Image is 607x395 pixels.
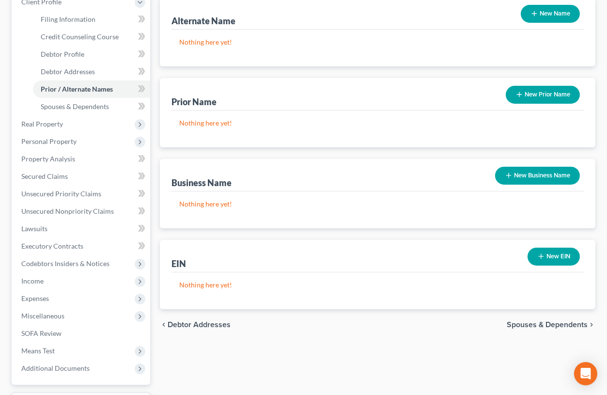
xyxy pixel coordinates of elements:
[14,325,150,342] a: SOFA Review
[160,321,168,329] i: chevron_left
[506,86,580,104] button: New Prior Name
[21,120,63,128] span: Real Property
[21,277,44,285] span: Income
[41,32,119,41] span: Credit Counseling Course
[33,11,150,28] a: Filing Information
[507,321,595,329] button: Spouses & Dependents chevron_right
[33,98,150,115] a: Spouses & Dependents
[33,28,150,46] a: Credit Counseling Course
[14,237,150,255] a: Executory Contracts
[14,203,150,220] a: Unsecured Nonpriority Claims
[171,96,217,108] div: Prior Name
[21,172,68,180] span: Secured Claims
[21,190,101,198] span: Unsecured Priority Claims
[21,207,114,215] span: Unsecured Nonpriority Claims
[14,185,150,203] a: Unsecured Priority Claims
[521,5,580,23] button: New Name
[495,167,580,185] button: New Business Name
[21,242,83,250] span: Executory Contracts
[507,321,588,329] span: Spouses & Dependents
[14,168,150,185] a: Secured Claims
[21,312,64,320] span: Miscellaneous
[168,321,231,329] span: Debtor Addresses
[33,46,150,63] a: Debtor Profile
[41,67,95,76] span: Debtor Addresses
[41,50,84,58] span: Debtor Profile
[574,362,597,385] div: Open Intercom Messenger
[528,248,580,266] button: New EIN
[14,220,150,237] a: Lawsuits
[171,15,235,27] div: Alternate Name
[21,137,77,145] span: Personal Property
[171,177,232,189] div: Business Name
[14,150,150,168] a: Property Analysis
[41,102,109,111] span: Spouses & Dependents
[21,364,90,372] span: Additional Documents
[33,63,150,80] a: Debtor Addresses
[41,15,95,23] span: Filing Information
[171,258,186,269] div: EIN
[588,321,595,329] i: chevron_right
[21,259,109,268] span: Codebtors Insiders & Notices
[179,199,576,209] p: Nothing here yet!
[21,294,49,302] span: Expenses
[21,224,47,233] span: Lawsuits
[179,118,576,128] p: Nothing here yet!
[21,155,75,163] span: Property Analysis
[21,347,55,355] span: Means Test
[21,329,62,337] span: SOFA Review
[41,85,113,93] span: Prior / Alternate Names
[179,280,576,290] p: Nothing here yet!
[160,321,231,329] button: chevron_left Debtor Addresses
[33,80,150,98] a: Prior / Alternate Names
[179,37,576,47] p: Nothing here yet!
